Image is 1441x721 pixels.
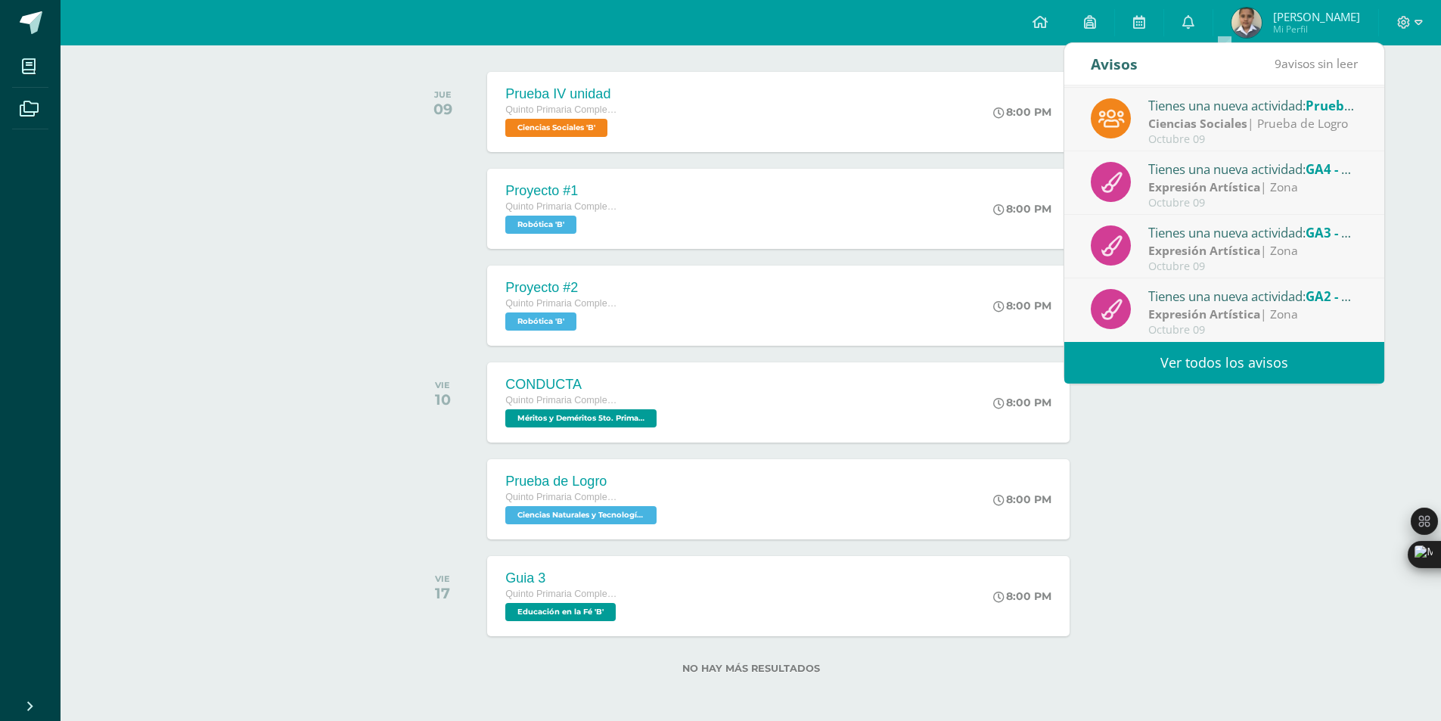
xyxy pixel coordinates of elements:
span: Quinto Primaria Complementaria [505,104,619,115]
div: JUE [433,89,452,100]
div: Prueba IV unidad [505,86,619,102]
label: No hay más resultados [408,663,1093,674]
div: 09 [433,100,452,118]
strong: Expresión Artística [1148,242,1260,259]
span: Quinto Primaria Complementaria [505,589,619,599]
strong: Ciencias Sociales [1148,115,1247,132]
div: Prueba de Logro [505,474,660,489]
div: | Zona [1148,306,1359,323]
span: Robótica 'B' [505,312,576,331]
div: | Zona [1148,242,1359,259]
strong: Expresión Artística [1148,179,1260,195]
span: Educación en la Fé 'B' [505,603,616,621]
div: 8:00 PM [993,105,1051,119]
span: 9 [1275,55,1281,72]
div: Tienes una nueva actividad: [1148,159,1359,179]
div: 8:00 PM [993,299,1051,312]
span: Mi Perfil [1273,23,1360,36]
div: Tienes una nueva actividad: [1148,222,1359,242]
span: Ciencias Naturales y Tecnología 'B' [505,506,657,524]
div: VIE [435,380,451,390]
div: | Prueba de Logro [1148,115,1359,132]
div: Proyecto #1 [505,183,619,199]
span: Ciencias Sociales 'B' [505,119,607,137]
div: 8:00 PM [993,202,1051,216]
div: CONDUCTA [505,377,660,393]
div: 17 [435,584,450,602]
span: Quinto Primaria Complementaria [505,395,619,406]
span: [PERSON_NAME] [1273,9,1360,24]
div: Tienes una nueva actividad: [1148,286,1359,306]
div: Guia 3 [505,570,620,586]
div: Tienes una nueva actividad: [1148,95,1359,115]
span: avisos sin leer [1275,55,1358,72]
img: 193c62e8dc14977076698c9988c57c15.png [1231,8,1262,38]
div: VIE [435,573,450,584]
div: Octubre 09 [1148,324,1359,337]
div: Octubre 09 [1148,133,1359,146]
div: 10 [435,390,451,409]
div: Octubre 09 [1148,260,1359,273]
span: Quinto Primaria Complementaria [505,298,619,309]
div: 8:00 PM [993,589,1051,603]
div: Proyecto #2 [505,280,619,296]
div: 8:00 PM [993,396,1051,409]
div: Avisos [1091,43,1138,85]
span: Quinto Primaria Complementaria [505,201,619,212]
span: Prueba IV unidad [1306,97,1415,114]
div: 8:00 PM [993,493,1051,506]
div: | Zona [1148,179,1359,196]
div: Octubre 09 [1148,197,1359,210]
a: Ver todos los avisos [1064,342,1384,384]
span: Méritos y Deméritos 5to. Primaria ¨B¨ 'B' [505,409,657,427]
span: Robótica 'B' [505,216,576,234]
strong: Expresión Artística [1148,306,1260,322]
span: Quinto Primaria Complementaria [505,492,619,502]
